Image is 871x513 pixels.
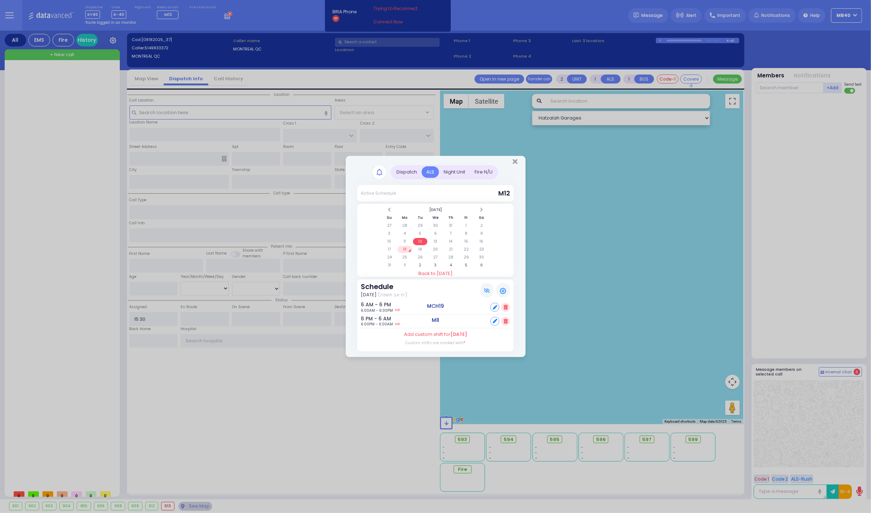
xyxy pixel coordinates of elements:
[361,190,396,197] div: Active Schedule
[398,230,412,237] td: 4
[459,214,473,221] th: Fr
[513,158,517,165] button: Close
[474,222,489,229] td: 2
[413,254,428,261] td: 26
[444,222,458,229] td: 31
[459,254,473,261] td: 29
[378,291,407,298] span: (יח אב תשפה)
[392,166,422,178] div: Dispatch
[388,207,391,212] span: Previous Month
[361,316,381,322] h6: 6 PM - 6 AM
[406,340,466,346] label: Custom shifts are marked with
[474,230,489,237] td: 9
[444,238,458,245] td: 14
[361,283,407,291] h3: Schedule
[444,230,458,237] td: 7
[395,308,400,313] a: Edit
[459,246,473,253] td: 22
[361,308,393,313] span: 6:00AM - 6:00PM
[459,238,473,245] td: 15
[444,254,458,261] td: 28
[413,230,428,237] td: 5
[474,254,489,261] td: 30
[428,238,443,245] td: 13
[398,222,412,229] td: 28
[470,166,497,178] div: Fire N/U
[382,254,397,261] td: 24
[439,166,470,178] div: Night Unit
[395,321,400,327] a: Edit
[474,262,489,269] td: 6
[398,238,412,245] td: 11
[382,246,397,253] td: 17
[474,238,489,245] td: 16
[398,206,473,213] th: Select Month
[382,222,397,229] td: 27
[382,238,397,245] td: 10
[357,270,514,277] a: Back to [DATE]
[459,230,473,237] td: 8
[498,189,510,198] span: M12
[398,262,412,269] td: 1
[361,321,393,327] span: 6:00PM - 6:00AM
[382,262,397,269] td: 31
[428,254,443,261] td: 27
[398,246,412,253] td: 18
[382,230,397,237] td: 3
[428,222,443,229] td: 30
[474,214,489,221] th: Sa
[413,262,428,269] td: 2
[450,331,467,338] span: [DATE]
[422,166,439,178] div: ALS
[361,291,377,298] span: [DATE]
[432,317,439,323] h5: M8
[361,302,381,308] h6: 6 AM - 6 PM
[459,262,473,269] td: 5
[427,303,444,309] h5: MCH19
[398,254,412,261] td: 25
[413,238,428,245] td: 12
[444,214,458,221] th: Th
[474,246,489,253] td: 23
[413,222,428,229] td: 29
[444,262,458,269] td: 4
[428,214,443,221] th: We
[459,222,473,229] td: 1
[428,246,443,253] td: 20
[428,262,443,269] td: 3
[398,214,412,221] th: Mo
[404,331,467,338] label: Add custom shift for
[382,214,397,221] th: Su
[413,214,428,221] th: Tu
[480,207,483,212] span: Next Month
[413,246,428,253] td: 19
[428,230,443,237] td: 6
[444,246,458,253] td: 21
